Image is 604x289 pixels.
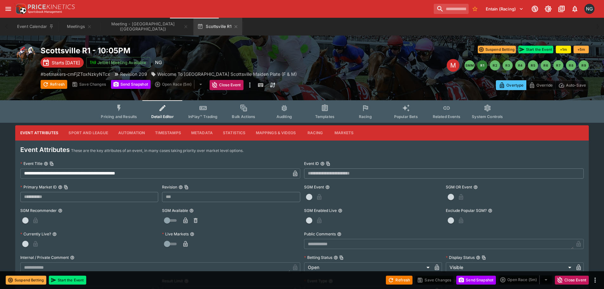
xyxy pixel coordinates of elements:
button: Notifications [569,3,581,15]
span: Templates [315,114,334,119]
button: Select Tenant [482,4,527,14]
button: R6 [541,60,551,70]
span: Popular Bets [394,114,418,119]
button: Exclude Popular SGM? [488,208,492,213]
p: Exclude Popular SGM? [446,208,487,213]
button: Toggle light/dark mode [542,3,554,15]
button: Copy To Clipboard [326,161,330,166]
button: R4 [515,60,525,70]
img: jetbet-logo.svg [90,59,96,66]
button: Live Markets [190,232,194,236]
p: Currently Live? [20,231,51,237]
button: Copy To Clipboard [482,255,486,260]
p: Welcome To [GEOGRAPHIC_DATA] Scottsville Maiden Plate (F & M) [157,71,297,77]
button: Display StatusCopy To Clipboard [476,255,480,260]
div: Nick Goss [153,57,164,68]
span: Bulk Actions [232,114,255,119]
p: SGM Event [304,184,324,190]
p: Override [536,82,553,89]
button: Event Calendar [13,18,58,36]
button: Internal / Private Comment [70,255,75,260]
p: SGM Recommender [20,208,57,213]
button: Nick Goss [582,2,596,16]
p: These are the key attributes of an event, in many cases taking priority over market level options. [71,148,244,154]
img: PriceKinetics [28,4,75,9]
span: Racing [359,114,372,119]
button: SMM [464,60,475,70]
button: Statistics [218,125,251,141]
button: R7 [553,60,563,70]
button: Jetbet Meeting Available [86,57,150,68]
div: Start From [496,80,589,90]
div: Welcome To Hollywoodbets Scottsville Maiden Plate (F & M) [151,71,297,77]
button: SGM Event [325,185,330,189]
button: Event TitleCopy To Clipboard [44,161,48,166]
button: Copy To Clipboard [49,161,54,166]
p: Overtype [506,82,523,89]
img: Sportsbook Management [28,10,62,13]
input: search [434,4,469,14]
button: Copy To Clipboard [64,185,68,189]
button: Suspend Betting [478,46,516,53]
div: Edit Meeting [447,59,459,72]
div: split button [153,80,207,89]
button: R3 [503,60,513,70]
span: InPlay™ Trading [188,114,218,119]
button: Close Event [555,276,589,285]
p: Auto-Save [566,82,586,89]
p: Display Status [446,255,475,260]
p: Starts [DATE] [52,59,80,66]
button: more [591,276,599,284]
button: +1m [556,46,571,53]
p: Primary Market ID [20,184,57,190]
button: SGM Recommender [58,208,62,213]
button: SGM Available [189,208,194,213]
button: Documentation [556,3,567,15]
button: Copy To Clipboard [184,185,189,189]
button: more [246,80,254,90]
button: Primary Market IDCopy To Clipboard [58,185,62,189]
button: Close Event [210,80,244,90]
p: Revision 209 [120,71,147,77]
p: SGM Enabled Live [304,208,337,213]
button: Scottsville R1 [193,18,242,36]
p: Event Title [20,161,42,166]
button: Connected to PK [529,3,541,15]
button: R5 [528,60,538,70]
button: Timestamps [150,125,186,141]
button: SGM OR Event [473,185,478,189]
button: Start the Event [518,46,553,53]
button: R2 [490,60,500,70]
span: Pricing and Results [101,114,137,119]
button: Metadata [186,125,218,141]
p: Internal / Private Comment [20,255,69,260]
button: open drawer [3,3,14,15]
button: Send Snapshot [456,276,496,285]
button: Racing [301,125,329,141]
button: Meetings [59,18,100,36]
button: Meeting - Scottsville (SAF) [101,18,192,36]
p: SGM OR Event [446,184,472,190]
p: Copy To Clipboard [41,71,110,77]
div: Open [304,262,432,273]
p: Revision [162,184,177,190]
button: Event Attributes [15,125,63,141]
button: Refresh [386,276,412,285]
button: Overtype [496,80,526,90]
img: horse_racing.png [15,46,36,66]
div: Visible [446,262,574,273]
p: SGM Available [162,208,188,213]
h4: Event Attributes [20,146,70,154]
button: Event IDCopy To Clipboard [320,161,325,166]
button: Auto-Save [555,80,589,90]
div: Event type filters [96,100,508,123]
button: Currently Live? [52,232,57,236]
p: Live Markets [162,231,189,237]
button: SGM Enabled Live [338,208,342,213]
button: Betting StatusCopy To Clipboard [334,255,338,260]
button: Markets [329,125,359,141]
img: PriceKinetics Logo [14,3,27,15]
p: Betting Status [304,255,332,260]
button: Sport and League [63,125,113,141]
span: Auditing [276,114,292,119]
